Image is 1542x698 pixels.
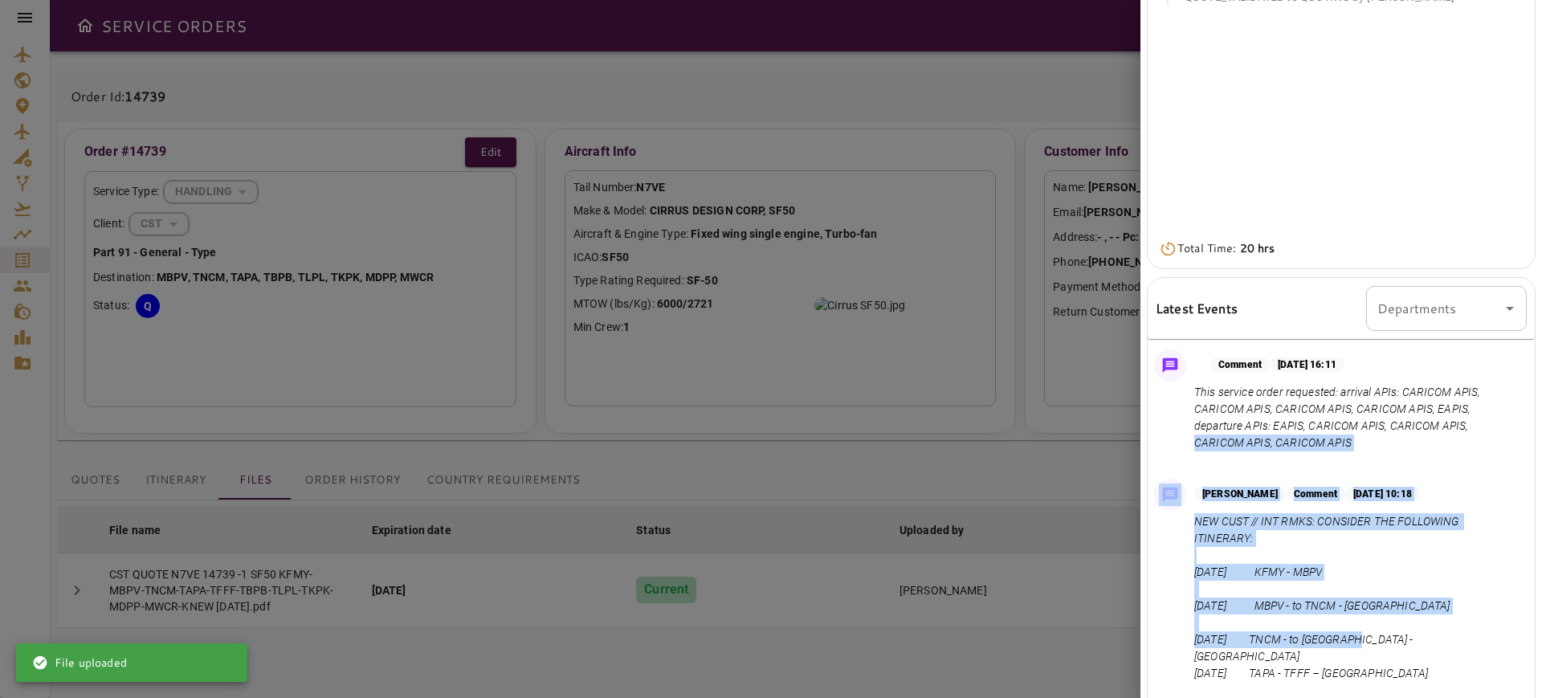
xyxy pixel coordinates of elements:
b: 20 hrs [1240,240,1275,256]
p: [DATE] 10:18 [1345,487,1420,501]
button: Open [1499,297,1521,320]
p: This service order requested: arrival APIs: CARICOM APIS, CARICOM APIS, CARICOM APIS, CARICOM API... [1194,384,1520,451]
p: [PERSON_NAME] [1194,487,1286,501]
p: Total Time: [1177,240,1275,257]
p: [DATE] 16:11 [1270,357,1344,372]
img: Message Icon [1159,484,1181,506]
img: Timer Icon [1159,241,1177,257]
h6: Latest Events [1156,298,1238,319]
p: Comment [1210,357,1270,372]
p: Comment [1286,487,1345,501]
img: Message Icon [1159,354,1181,377]
div: File uploaded [32,648,127,677]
